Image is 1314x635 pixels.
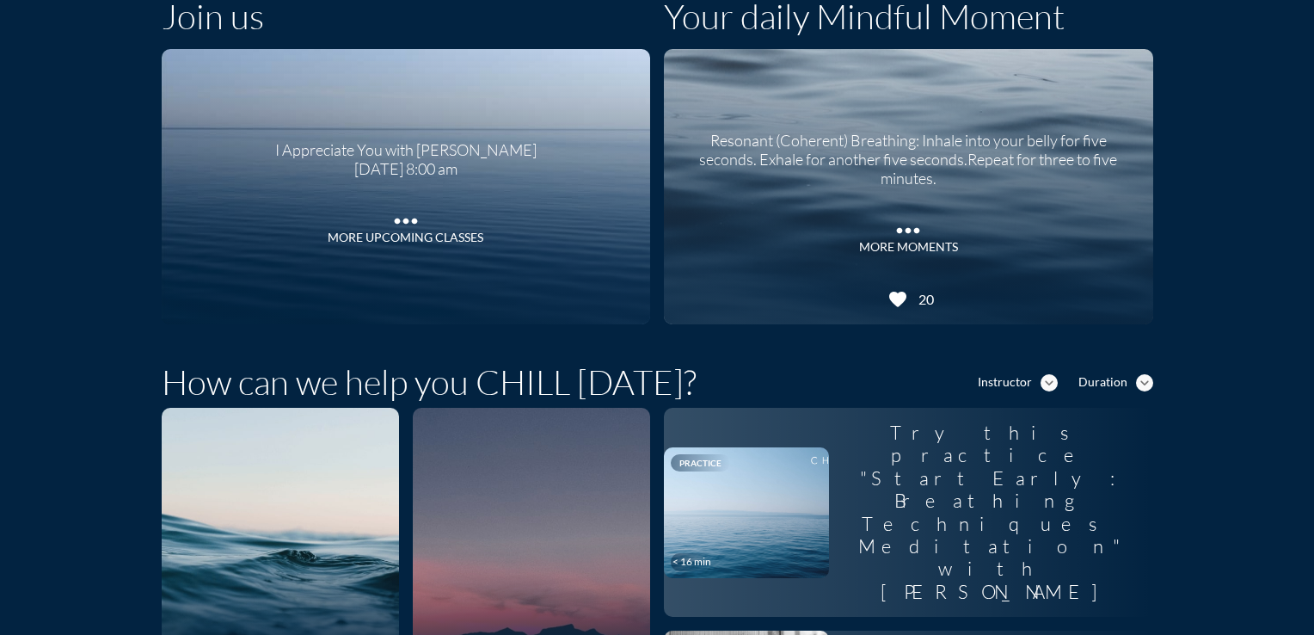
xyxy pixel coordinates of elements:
[912,291,934,307] div: 20
[328,231,483,245] div: More Upcoming Classes
[275,128,537,160] div: I Appreciate You with [PERSON_NAME]
[275,160,537,179] div: [DATE] 8:00 am
[887,289,908,310] i: favorite
[1078,375,1127,390] div: Duration
[1136,374,1153,391] i: expand_more
[389,204,423,230] i: more_horiz
[162,361,697,403] h1: How can we help you CHILL [DATE]?
[672,556,711,568] div: < 16 min
[891,213,925,239] i: more_horiz
[1041,374,1058,391] i: expand_more
[685,119,1132,188] div: Resonant (Coherent) Breathing: Inhale into your belly for five seconds. Exhale for another five s...
[829,408,1153,617] div: Try this practice "Start Early: Breathing Techniques Meditation" with [PERSON_NAME]
[859,240,958,255] div: MORE MOMENTS
[978,375,1032,390] div: Instructor
[679,458,721,468] span: Practice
